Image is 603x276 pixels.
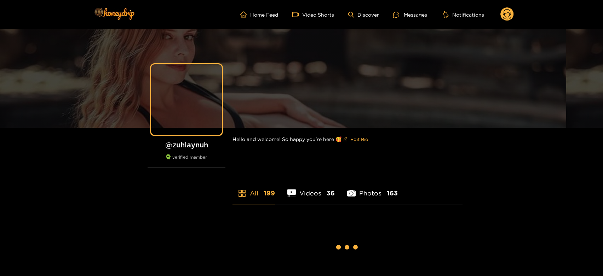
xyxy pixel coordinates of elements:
[148,154,225,168] div: verified member
[441,11,486,18] button: Notifications
[343,137,348,142] span: edit
[240,11,278,18] a: Home Feed
[264,189,275,198] span: 199
[292,11,302,18] span: video-camera
[240,11,250,18] span: home
[327,189,335,198] span: 36
[238,189,246,198] span: appstore
[348,12,379,18] a: Discover
[387,189,398,198] span: 163
[350,136,368,143] span: Edit Bio
[287,173,335,205] li: Videos
[232,128,463,151] div: Hello and welcome! So happy you’re here 🥰
[232,173,275,205] li: All
[347,173,398,205] li: Photos
[148,140,225,149] h1: @ zuhlaynuh
[292,11,334,18] a: Video Shorts
[393,11,427,19] div: Messages
[341,134,369,145] button: editEdit Bio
